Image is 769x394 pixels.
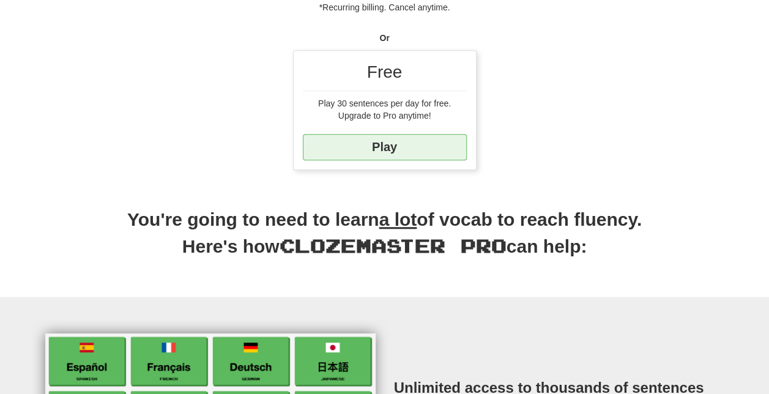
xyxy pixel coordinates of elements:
div: Upgrade to Pro anytime! [303,110,467,122]
h2: You're going to need to learn of vocab to reach fluency. Here's how can help: [36,207,734,273]
span: Clozemaster Pro [280,234,507,256]
a: Play [303,134,467,160]
div: Free [303,60,467,91]
u: a lot [379,209,417,229]
strong: Or [379,33,389,43]
div: Play 30 sentences per day for free. [303,97,467,110]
